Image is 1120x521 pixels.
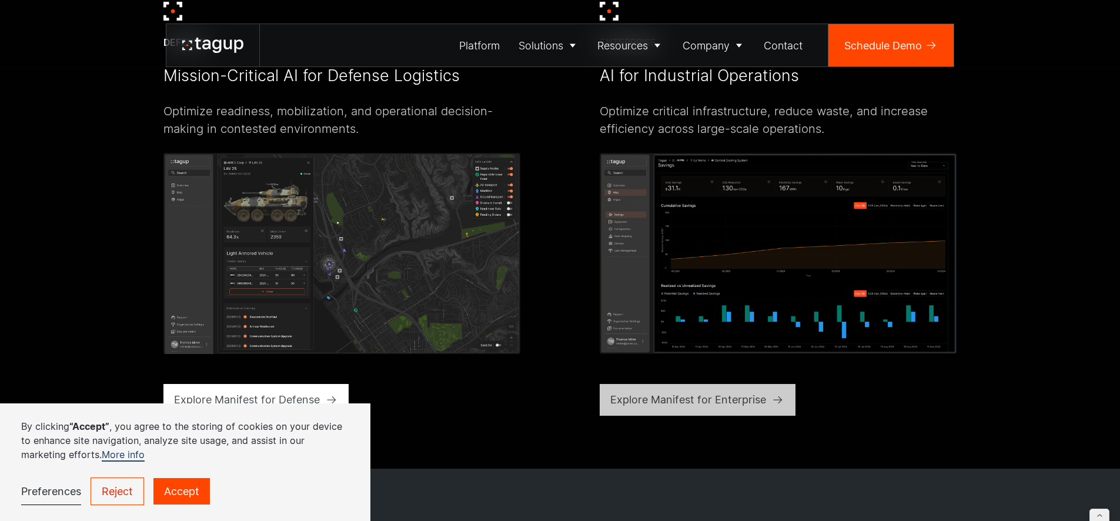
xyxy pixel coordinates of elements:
div: Explore Manifest for Enterprise [610,392,766,408]
a: Contact [755,24,813,66]
div: Optimize readiness, mobilization, and operational decision-making in contested environments. [163,102,521,137]
a: Solutions [509,24,589,66]
a: Reject [91,477,144,505]
div: Contact [764,38,803,54]
a: Resources [589,24,674,66]
p: By clicking , you agree to the storing of cookies on your device to enhance site navigation, anal... [21,419,349,462]
a: Explore Manifest for Enterprise [600,384,795,416]
div: Resources [597,38,648,54]
div: Explore Manifest for Defense [174,392,320,408]
div: AI for Industrial Operations [600,65,799,86]
a: Explore Manifest for Defense [163,384,349,416]
a: Platform [450,24,510,66]
a: More info [102,449,145,462]
div: Schedule Demo [844,38,922,54]
div: Mission-Critical AI for Defense Logistics [163,65,460,86]
div: Platform [459,38,500,54]
a: Accept [153,478,210,505]
a: Schedule Demo [828,24,954,66]
div: Company [683,38,730,54]
a: Company [673,24,755,66]
a: Preferences [21,478,81,505]
div: Optimize critical infrastructure, reduce waste, and increase efficiency across large-scale operat... [600,102,957,137]
strong: “Accept” [69,420,109,432]
div: Solutions [519,38,563,54]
